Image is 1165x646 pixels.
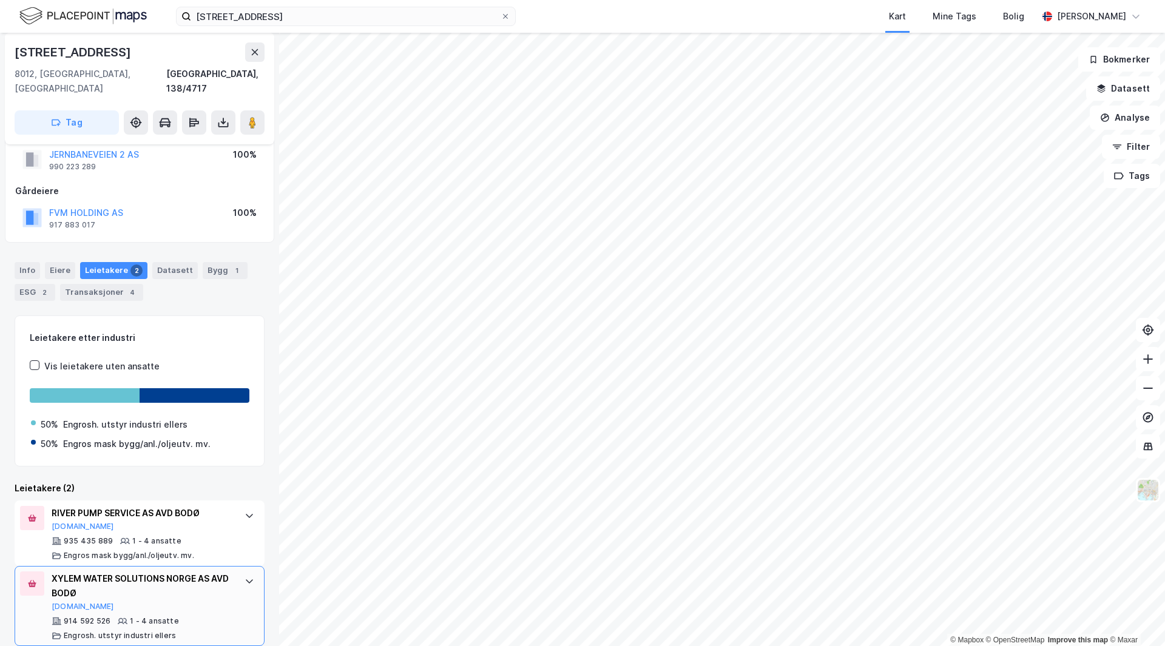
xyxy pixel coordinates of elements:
[49,162,96,172] div: 990 223 289
[45,262,75,279] div: Eiere
[1086,76,1160,101] button: Datasett
[15,67,166,96] div: 8012, [GEOGRAPHIC_DATA], [GEOGRAPHIC_DATA]
[60,284,143,301] div: Transaksjoner
[64,616,110,626] div: 914 592 526
[1104,588,1165,646] div: Kontrollprogram for chat
[1048,636,1108,644] a: Improve this map
[130,264,143,277] div: 2
[132,536,181,546] div: 1 - 4 ansatte
[30,331,249,345] div: Leietakere etter industri
[15,184,264,198] div: Gårdeiere
[44,359,160,374] div: Vis leietakere uten ansatte
[15,110,119,135] button: Tag
[986,636,1045,644] a: OpenStreetMap
[166,67,265,96] div: [GEOGRAPHIC_DATA], 138/4717
[130,616,179,626] div: 1 - 4 ansatte
[1003,9,1024,24] div: Bolig
[52,571,232,601] div: XYLEM WATER SOLUTIONS NORGE AS AVD BODØ
[1078,47,1160,72] button: Bokmerker
[126,286,138,298] div: 4
[38,286,50,298] div: 2
[52,522,114,531] button: [DOMAIN_NAME]
[233,206,257,220] div: 100%
[19,5,147,27] img: logo.f888ab2527a4732fd821a326f86c7f29.svg
[950,636,984,644] a: Mapbox
[49,220,95,230] div: 917 883 017
[1136,479,1160,502] img: Z
[233,147,257,162] div: 100%
[80,262,147,279] div: Leietakere
[15,42,133,62] div: [STREET_ADDRESS]
[15,481,265,496] div: Leietakere (2)
[64,631,176,641] div: Engrosh. utstyr industri ellers
[933,9,976,24] div: Mine Tags
[889,9,906,24] div: Kart
[1090,106,1160,130] button: Analyse
[41,417,58,432] div: 50%
[1102,135,1160,159] button: Filter
[1104,588,1165,646] iframe: Chat Widget
[231,264,243,277] div: 1
[1057,9,1126,24] div: [PERSON_NAME]
[191,7,501,25] input: Søk på adresse, matrikkel, gårdeiere, leietakere eller personer
[15,262,40,279] div: Info
[63,437,211,451] div: Engros mask bygg/anl./oljeutv. mv.
[64,536,113,546] div: 935 435 889
[203,262,248,279] div: Bygg
[63,417,187,432] div: Engrosh. utstyr industri ellers
[152,262,198,279] div: Datasett
[52,506,232,520] div: RIVER PUMP SERVICE AS AVD BODØ
[15,284,55,301] div: ESG
[64,551,194,560] div: Engros mask bygg/anl./oljeutv. mv.
[41,437,58,451] div: 50%
[1104,164,1160,188] button: Tags
[52,602,114,611] button: [DOMAIN_NAME]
